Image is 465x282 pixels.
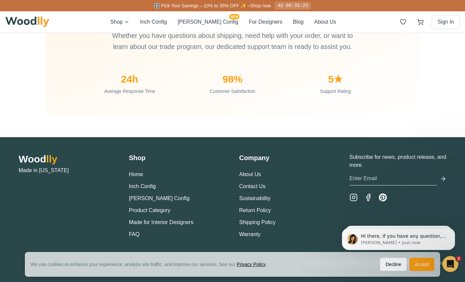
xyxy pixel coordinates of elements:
button: Shop [110,18,129,26]
a: Privacy Policy [237,262,265,267]
a: Home [129,171,143,177]
div: 98% [186,73,278,85]
p: Whether you have questions about shipping, need help with your order, or want to learn about our ... [105,30,360,52]
button: Blog [293,18,304,26]
a: Pinterest [379,193,387,201]
a: Facebook [364,193,372,201]
div: Support Rating [289,88,382,95]
div: 5★ [289,73,382,85]
button: Inch Config [140,18,167,26]
p: Made in [US_STATE] [19,166,116,174]
h2: Wood [19,153,116,165]
div: We use cookies to enhance your experience, analyze site traffic, and improve our services. See our . [31,261,272,268]
div: 24h [83,73,176,85]
h3: Company [239,153,336,162]
a: Return Policy [239,207,271,213]
span: NEW [229,14,239,19]
iframe: Intercom live chat [442,256,458,272]
button: [PERSON_NAME] Config [129,194,190,202]
button: For Designers [249,18,282,26]
a: Product Category [129,207,171,213]
input: Enter Email [350,172,437,185]
span: 🎛️ Pick Your Savings – 10% to 35% OFF ✨ – [154,3,250,8]
img: Woodlly [5,17,49,27]
div: Average Response Time [83,88,176,95]
p: Subscribe for news, product release, and more. [350,153,447,169]
span: lly [46,153,57,164]
a: Instagram [350,193,358,201]
button: Sign In [432,15,460,29]
div: Customer Satisfaction [186,88,278,95]
button: Decline [380,258,407,271]
a: About Us [239,171,261,177]
iframe: Intercom notifications message [332,214,465,264]
h3: Shop [129,153,226,162]
button: Inch Config [129,182,156,190]
button: Accept [409,258,434,271]
a: Warranty [239,231,260,237]
a: Made for Interior Designers [129,219,194,225]
button: About Us [314,18,336,26]
div: 4d 08:35:25 [275,2,311,10]
a: FAQ [129,231,140,237]
a: Shop now [250,3,271,8]
span: 2 [456,256,461,261]
a: Sustainability [239,195,270,201]
a: Shipping Policy [239,219,275,225]
a: Contact Us [239,183,265,189]
button: [PERSON_NAME] ConfigNEW [178,18,238,26]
